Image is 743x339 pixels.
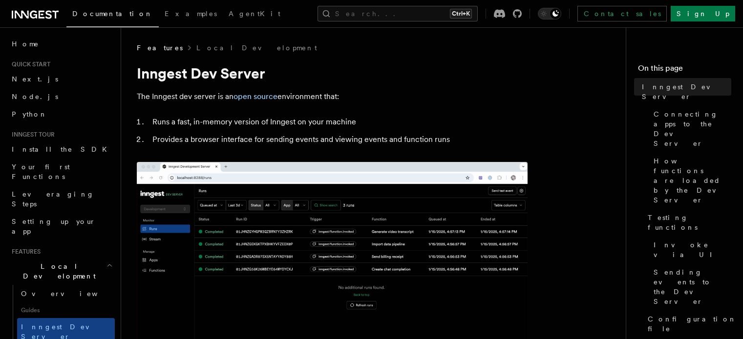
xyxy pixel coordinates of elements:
p: The Inngest dev server is an environment that: [137,90,528,103]
span: Overview [21,290,122,298]
a: open source [234,92,277,101]
a: Home [8,35,115,53]
span: Guides [17,302,115,318]
span: Inngest Dev Server [642,82,731,101]
a: Overview [17,285,115,302]
a: Testing functions [644,209,731,236]
span: Next.js [12,75,58,83]
a: Configuration file [644,310,731,338]
a: AgentKit [223,3,286,26]
a: How functions are loaded by the Dev Server [650,152,731,209]
span: Leveraging Steps [12,190,94,208]
span: Testing functions [648,213,731,232]
a: Documentation [66,3,159,27]
h1: Inngest Dev Server [137,64,528,82]
a: Connecting apps to the Dev Server [650,105,731,152]
a: Inngest Dev Server [638,78,731,105]
span: Configuration file [648,314,737,334]
a: Invoke via UI [650,236,731,263]
a: Next.js [8,70,115,88]
span: Node.js [12,93,58,100]
span: AgentKit [229,10,280,18]
span: Documentation [72,10,153,18]
span: Local Development [8,261,106,281]
span: Quick start [8,60,50,68]
span: Install the SDK [12,145,113,153]
a: Local Development [196,43,317,53]
li: Provides a browser interface for sending events and viewing events and function runs [149,133,528,146]
span: Invoke via UI [654,240,731,259]
a: Sign Up [671,6,735,21]
h4: On this page [638,62,731,78]
span: Examples [165,10,217,18]
li: Runs a fast, in-memory version of Inngest on your machine [149,115,528,129]
span: Inngest tour [8,131,55,139]
span: How functions are loaded by the Dev Server [654,156,731,205]
button: Search...Ctrl+K [318,6,478,21]
a: Install the SDK [8,140,115,158]
span: Connecting apps to the Dev Server [654,109,731,148]
span: Features [8,248,41,256]
a: Setting up your app [8,213,115,240]
a: Sending events to the Dev Server [650,263,731,310]
span: Features [137,43,183,53]
span: Setting up your app [12,218,96,235]
a: Contact sales [577,6,667,21]
span: Your first Functions [12,163,70,180]
a: Your first Functions [8,158,115,185]
a: Node.js [8,88,115,105]
a: Examples [159,3,223,26]
span: Home [12,39,39,49]
a: Leveraging Steps [8,185,115,213]
kbd: Ctrl+K [450,9,472,19]
a: Python [8,105,115,123]
button: Toggle dark mode [538,8,561,20]
span: Sending events to the Dev Server [654,267,731,306]
button: Local Development [8,258,115,285]
span: Python [12,110,47,118]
